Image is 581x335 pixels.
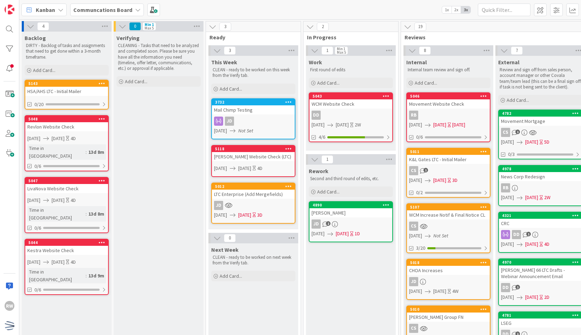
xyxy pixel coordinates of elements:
[312,230,325,237] span: [DATE]
[525,194,538,201] span: [DATE]
[321,46,333,55] span: 1
[212,99,295,105] div: 3732
[34,163,41,170] span: 0/6
[214,211,227,219] span: [DATE]
[409,222,418,231] div: CS
[312,111,321,120] div: DD
[407,210,490,219] div: WCM Increase Notif & Final Notice CL
[309,202,392,208] div: 4890
[423,168,428,172] span: 1
[87,272,106,280] div: 13d 9m
[211,183,295,224] a: 5012LTC Enterprise (Add Mergefields)JD[DATE][DATE]3D
[409,288,422,295] span: [DATE]
[309,208,392,217] div: [PERSON_NAME]
[214,165,227,172] span: [DATE]
[407,260,490,266] div: 5018
[25,87,108,96] div: HSA/AHS LTC - Initial Mailer
[433,232,448,239] i: Not Set
[337,47,345,51] div: Min 1
[452,121,465,129] div: [DATE]
[313,203,392,208] div: 4890
[512,230,521,239] div: DD
[416,189,423,196] span: 0/2
[309,59,322,66] span: Work
[33,67,55,73] span: Add Card...
[257,211,262,219] div: 3D
[215,100,295,105] div: 3732
[220,86,242,92] span: Add Card...
[407,155,490,164] div: K&L Gates LTC - Initial Mailer
[36,6,55,14] span: Kanban
[215,146,295,151] div: 5118
[87,210,106,218] div: 13d 8m
[319,133,325,141] span: 4/6
[407,149,490,164] div: 5011K&L Gates LTC - Initial Mailer
[321,155,333,164] span: 1
[87,148,106,156] div: 13d 8m
[407,324,490,333] div: CS
[407,306,490,322] div: 5010[PERSON_NAME] Group FN
[309,201,393,242] a: 4890[PERSON_NAME]JD[DATE][DATE]1D
[212,190,295,199] div: LTC Enterprise (Add Mergefields)
[5,321,14,330] img: avatar
[508,151,515,158] span: 0/3
[452,6,461,13] span: 2x
[498,59,520,66] span: External
[25,239,108,255] div: 5044Kestra Website Check
[410,94,490,99] div: 5046
[419,46,431,55] span: 8
[26,43,107,60] p: DIRTY - Backlog of tasks and assignments that need to get done within a 3-month timeframe.
[408,67,489,73] p: Internal team review and sign off.
[212,105,295,114] div: Mail Chimp Testing
[211,59,237,66] span: This Week
[407,277,490,286] div: JD
[452,177,458,184] div: 3D
[409,111,418,120] div: RB
[312,219,321,229] div: JD
[501,138,514,146] span: [DATE]
[414,22,426,31] span: 19
[409,121,422,129] span: [DATE]
[213,255,294,266] p: CLEAN - ready to be worked on next week from the Verify tab.
[406,59,427,66] span: Internal
[224,46,236,55] span: 3
[406,148,490,198] a: 5011K&L Gates LTC - Initial MailerCS[DATE][DATE]3D0/2
[307,34,389,41] span: In Progress
[34,224,41,232] span: 0/6
[71,258,76,266] div: 4D
[25,80,108,96] div: 5143HSA/AHS LTC - Initial Mailer
[525,138,538,146] span: [DATE]
[310,176,392,182] p: Second and third round of edits, etc.
[409,232,422,239] span: [DATE]
[34,101,44,108] span: 0/20
[27,197,40,204] span: [DATE]
[27,135,40,142] span: [DATE]
[515,130,520,134] span: 1
[336,121,349,129] span: [DATE]
[37,22,49,31] span: 4
[52,197,65,204] span: [DATE]
[215,184,295,189] div: 5012
[501,283,510,292] div: DD
[71,197,76,204] div: 4D
[25,80,108,87] div: 5143
[125,78,147,85] span: Add Card...
[73,6,132,13] b: Communcations Board
[317,22,329,31] span: 2
[416,244,425,252] span: 3/20
[407,306,490,313] div: 5010
[116,34,140,41] span: Verifying
[25,239,108,246] div: 5044
[406,92,490,142] a: 5046Movement Website CheckRB[DATE][DATE][DATE]0/6
[25,178,108,184] div: 5047
[25,34,46,41] span: Backlog
[309,202,392,217] div: 4890[PERSON_NAME]
[86,272,87,280] span: :
[407,93,490,109] div: 5046Movement Website Check
[25,80,109,110] a: 5143HSA/AHS LTC - Initial Mailer0/20
[501,194,514,201] span: [DATE]
[407,266,490,275] div: CHOA Increases
[442,6,452,13] span: 1x
[501,294,514,301] span: [DATE]
[52,135,65,142] span: [DATE]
